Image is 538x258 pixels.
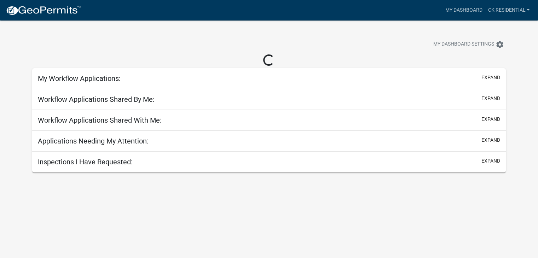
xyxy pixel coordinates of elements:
button: My Dashboard Settingssettings [428,37,510,51]
h5: Applications Needing My Attention: [38,137,149,145]
h5: My Workflow Applications: [38,74,121,83]
i: settings [496,40,504,49]
h5: Inspections I Have Requested: [38,158,133,166]
span: My Dashboard Settings [433,40,494,49]
a: My Dashboard [442,4,485,17]
button: expand [481,74,500,81]
button: expand [481,116,500,123]
button: expand [481,136,500,144]
h5: Workflow Applications Shared By Me: [38,95,155,104]
button: expand [481,157,500,165]
button: expand [481,95,500,102]
a: CK Residential [485,4,532,17]
h5: Workflow Applications Shared With Me: [38,116,162,124]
